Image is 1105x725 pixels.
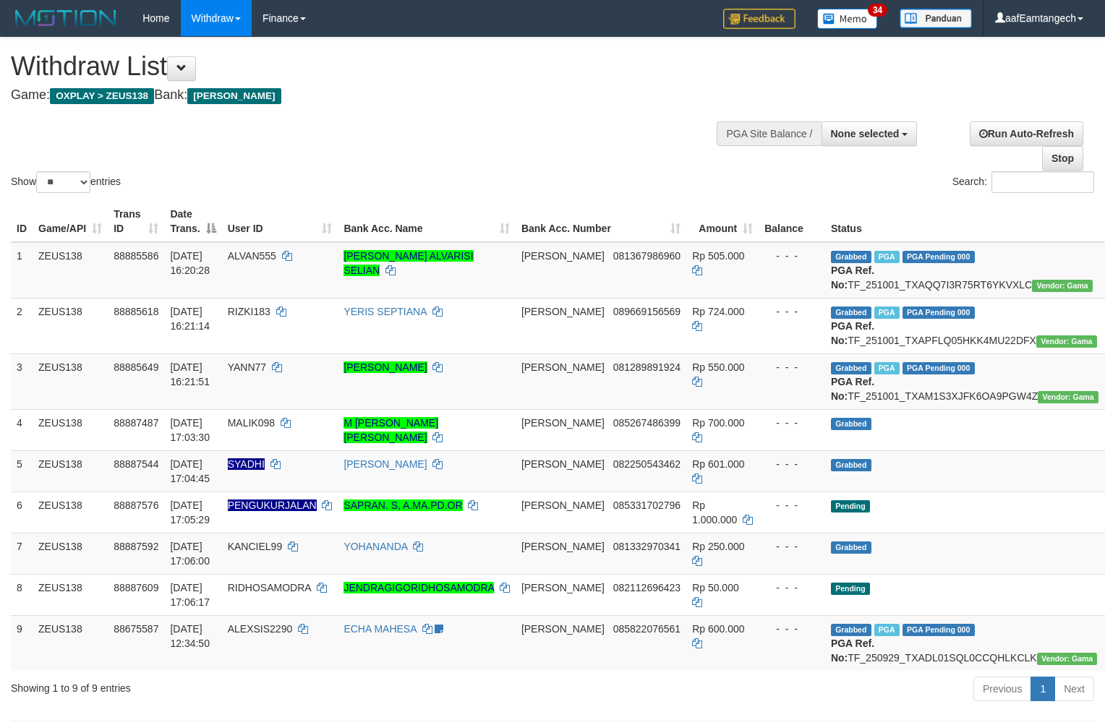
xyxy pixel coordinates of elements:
th: Amount: activate to sort column ascending [686,201,759,242]
span: Vendor URL: https://trx31.1velocity.biz [1037,653,1098,665]
span: Copy 081289891924 to clipboard [613,361,681,373]
span: 88887487 [114,417,158,429]
a: 1 [1031,677,1055,701]
th: ID [11,201,33,242]
a: YOHANANDA [344,541,407,552]
span: [PERSON_NAME] [521,361,605,373]
span: Copy 082112696423 to clipboard [613,582,681,593]
img: Button%20Memo.svg [817,9,878,29]
span: [PERSON_NAME] [521,306,605,317]
td: 7 [11,533,33,574]
a: M [PERSON_NAME] [PERSON_NAME] [344,417,438,443]
td: ZEUS138 [33,242,108,299]
span: Vendor URL: https://trx31.1velocity.biz [1032,280,1093,292]
td: ZEUS138 [33,492,108,533]
td: 9 [11,615,33,671]
td: TF_251001_TXAPFLQ05HKK4MU22DFX [825,298,1104,353]
div: - - - [764,416,819,430]
div: - - - [764,360,819,374]
th: Bank Acc. Name: activate to sort column ascending [338,201,515,242]
span: Rp 505.000 [692,250,744,262]
span: [PERSON_NAME] [187,88,281,104]
div: PGA Site Balance / [717,121,821,146]
input: Search: [991,171,1094,193]
td: 4 [11,409,33,450]
span: PGA Pending [903,251,975,263]
span: 88887609 [114,582,158,593]
span: Pending [831,500,870,512]
span: ALVAN555 [228,250,276,262]
td: 3 [11,353,33,409]
span: Pending [831,583,870,595]
a: YERIS SEPTIANA [344,306,426,317]
div: - - - [764,304,819,319]
div: Showing 1 to 9 of 9 entries [11,675,450,695]
span: Rp 50.000 [692,582,739,593]
a: [PERSON_NAME] ALVARISI SELIAN [344,250,473,276]
span: Grabbed [831,362,871,374]
span: RIZKI183 [228,306,270,317]
span: Copy 089669156569 to clipboard [613,306,681,317]
span: Marked by aafanarl [874,362,900,374]
th: Game/API: activate to sort column ascending [33,201,108,242]
span: [DATE] 17:04:45 [170,458,210,484]
span: None selected [831,128,900,140]
span: Marked by aafanarl [874,251,900,263]
td: 8 [11,574,33,615]
a: [PERSON_NAME] [344,361,427,373]
span: [PERSON_NAME] [521,582,605,593]
span: PGA Pending [903,624,975,636]
span: [PERSON_NAME] [521,417,605,429]
img: panduan.png [900,9,972,28]
span: KANCIEL99 [228,541,282,552]
b: PGA Ref. No: [831,638,874,664]
a: Previous [973,677,1031,701]
select: Showentries [36,171,90,193]
span: Rp 1.000.000 [692,499,737,525]
td: TF_250929_TXADL01SQL0CCQHLKCLK [825,615,1104,671]
a: ECHA MAHESA [344,623,416,635]
td: 1 [11,242,33,299]
a: Next [1054,677,1094,701]
span: Grabbed [831,541,871,554]
span: Copy 085822076561 to clipboard [613,623,681,635]
td: ZEUS138 [33,615,108,671]
td: ZEUS138 [33,574,108,615]
span: 88885586 [114,250,158,262]
span: Nama rekening ada tanda titik/strip, harap diedit [228,458,265,470]
td: ZEUS138 [33,450,108,492]
span: 88885618 [114,306,158,317]
span: OXPLAY > ZEUS138 [50,88,154,104]
span: 34 [868,4,887,17]
a: JENDRAGIGORIDHOSAMODRA [344,582,494,593]
b: PGA Ref. No: [831,376,874,402]
img: Feedback.jpg [723,9,795,29]
span: Rp 600.000 [692,623,744,635]
button: None selected [822,121,918,146]
span: Grabbed [831,459,871,471]
th: Date Trans.: activate to sort column descending [164,201,221,242]
span: RIDHOSAMODRA [228,582,311,593]
span: PGA Pending [903,306,975,319]
th: User ID: activate to sort column ascending [222,201,338,242]
label: Search: [952,171,1094,193]
td: ZEUS138 [33,409,108,450]
img: MOTION_logo.png [11,7,121,29]
h4: Game: Bank: [11,88,722,103]
td: ZEUS138 [33,533,108,574]
span: ALEXSIS2290 [228,623,293,635]
span: Copy 081332970341 to clipboard [613,541,681,552]
span: Copy 081367986960 to clipboard [613,250,681,262]
span: 88887576 [114,499,158,511]
td: ZEUS138 [33,298,108,353]
a: SAPRAN. S, A.MA.PD.OR [344,499,462,511]
span: [DATE] 12:34:50 [170,623,210,649]
div: - - - [764,580,819,595]
th: Trans ID: activate to sort column ascending [108,201,164,242]
span: 88675587 [114,623,158,635]
span: Grabbed [831,624,871,636]
div: - - - [764,622,819,636]
span: Rp 724.000 [692,306,744,317]
span: PGA Pending [903,362,975,374]
a: [PERSON_NAME] [344,458,427,470]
